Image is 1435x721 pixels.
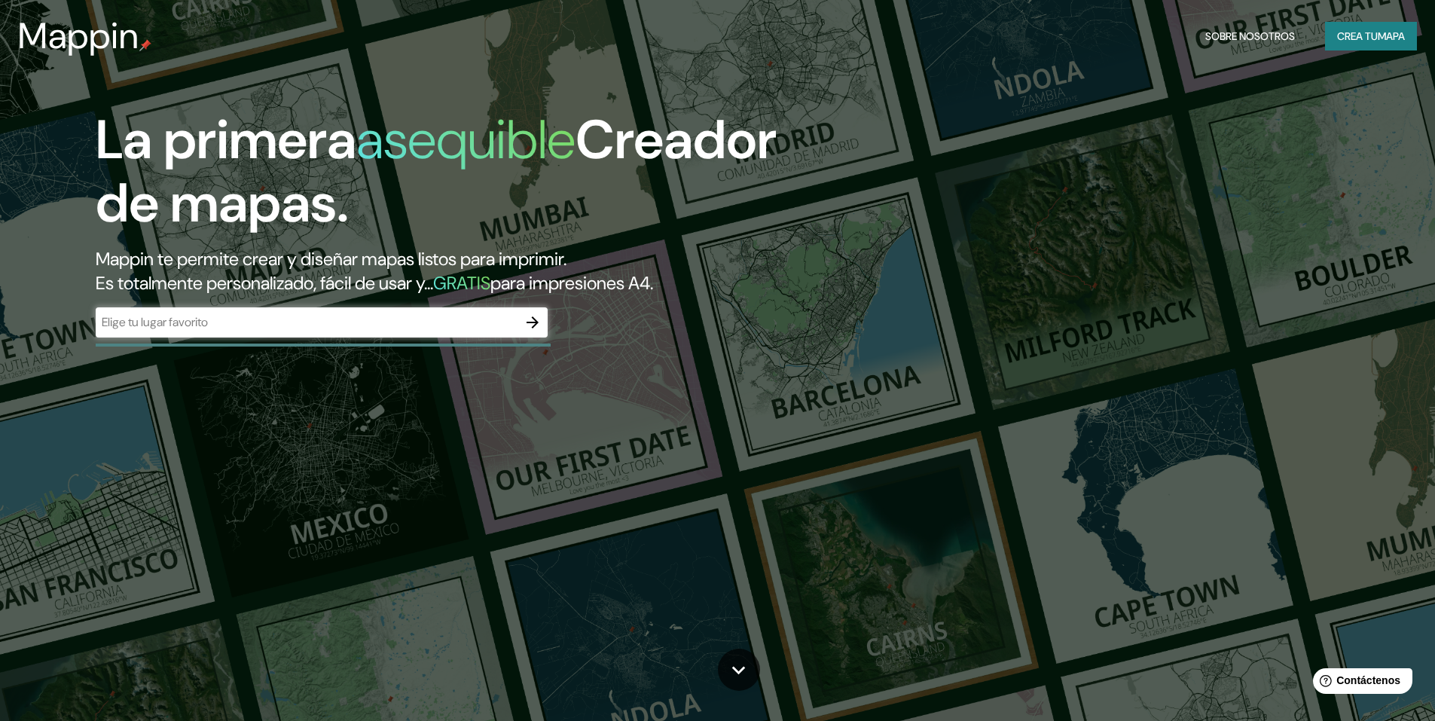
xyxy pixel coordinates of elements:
[139,39,151,51] img: pin de mapeo
[18,12,139,60] font: Mappin
[96,105,356,175] font: La primera
[1325,22,1417,50] button: Crea tumapa
[1378,29,1405,43] font: mapa
[490,271,653,295] font: para impresiones A4.
[96,247,566,270] font: Mappin te permite crear y diseñar mapas listos para imprimir.
[433,271,490,295] font: GRATIS
[96,313,518,331] input: Elige tu lugar favorito
[1199,22,1301,50] button: Sobre nosotros
[356,105,576,175] font: asequible
[96,271,433,295] font: Es totalmente personalizado, fácil de usar y...
[1205,29,1295,43] font: Sobre nosotros
[1301,662,1418,704] iframe: Lanzador de widgets de ayuda
[96,105,777,238] font: Creador de mapas.
[1337,29,1378,43] font: Crea tu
